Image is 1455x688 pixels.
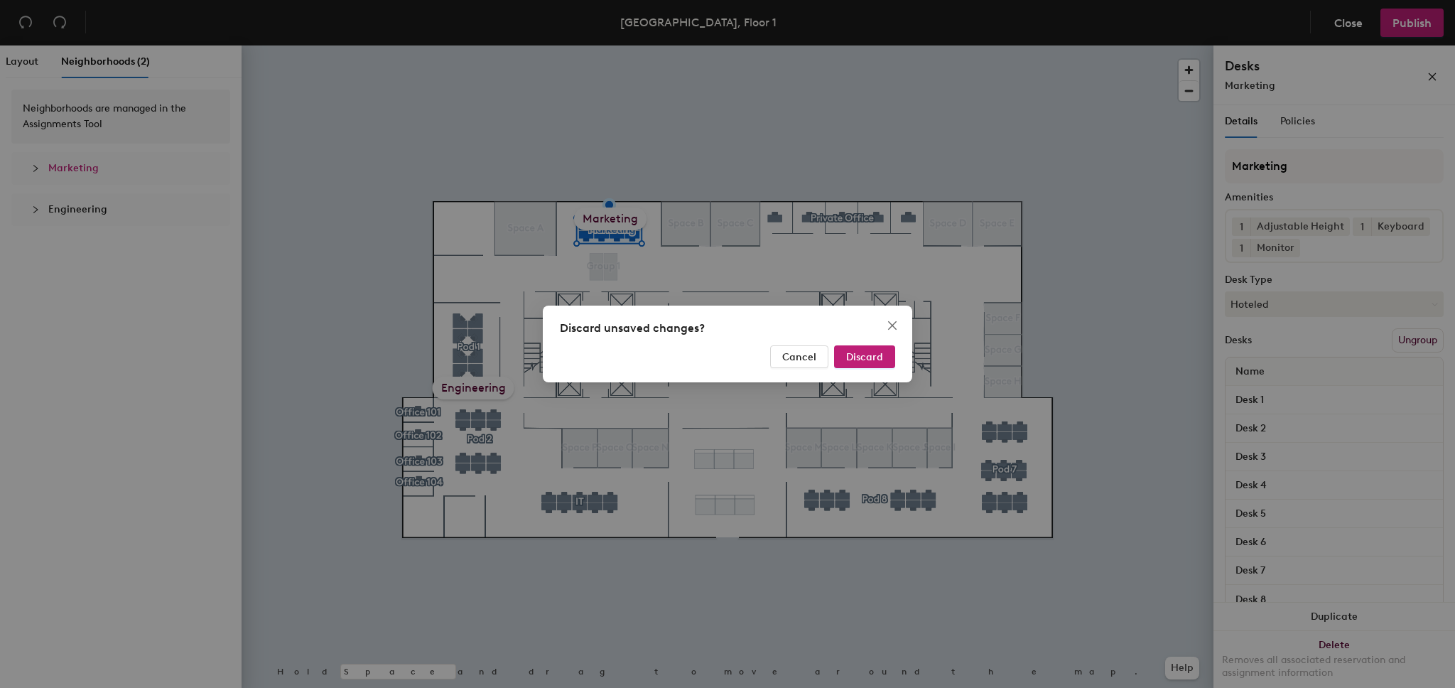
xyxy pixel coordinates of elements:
button: Close [881,314,904,337]
span: Close [881,320,904,331]
button: Cancel [770,345,828,368]
span: Discard [846,351,883,363]
div: Discard unsaved changes? [560,320,895,337]
button: Discard [834,345,895,368]
span: Cancel [782,351,816,363]
span: close [887,320,898,331]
